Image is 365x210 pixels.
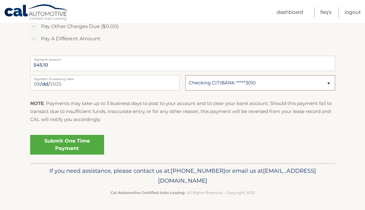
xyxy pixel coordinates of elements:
[30,100,44,106] strong: NOTE
[30,75,180,80] label: Payment Processing Date
[4,4,69,22] a: Cal Automotive
[30,20,335,33] label: Pay Other Charges Due ($0.00)
[30,75,180,91] input: Payment Date
[34,166,331,186] p: If you need assistance, please contact us at: or email us at
[30,56,335,71] input: Payment Amount
[171,167,225,174] span: [PHONE_NUMBER]
[345,7,361,18] a: Logout
[277,7,303,18] a: Dashboard
[111,190,185,195] strong: Cal Automotive Certified Auto Leasing
[320,7,331,18] a: FAQ's
[30,135,104,155] a: Submit One Time Payment
[34,189,331,196] p: - All Rights Reserved - Copyright 2025
[158,167,316,184] span: [EMAIL_ADDRESS][DOMAIN_NAME]
[30,99,335,124] p: : Payments may take up to 3 business days to post to your account and to clear your bank account....
[30,56,335,61] label: Payment Amount
[30,33,335,45] label: Pay A Different Amount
